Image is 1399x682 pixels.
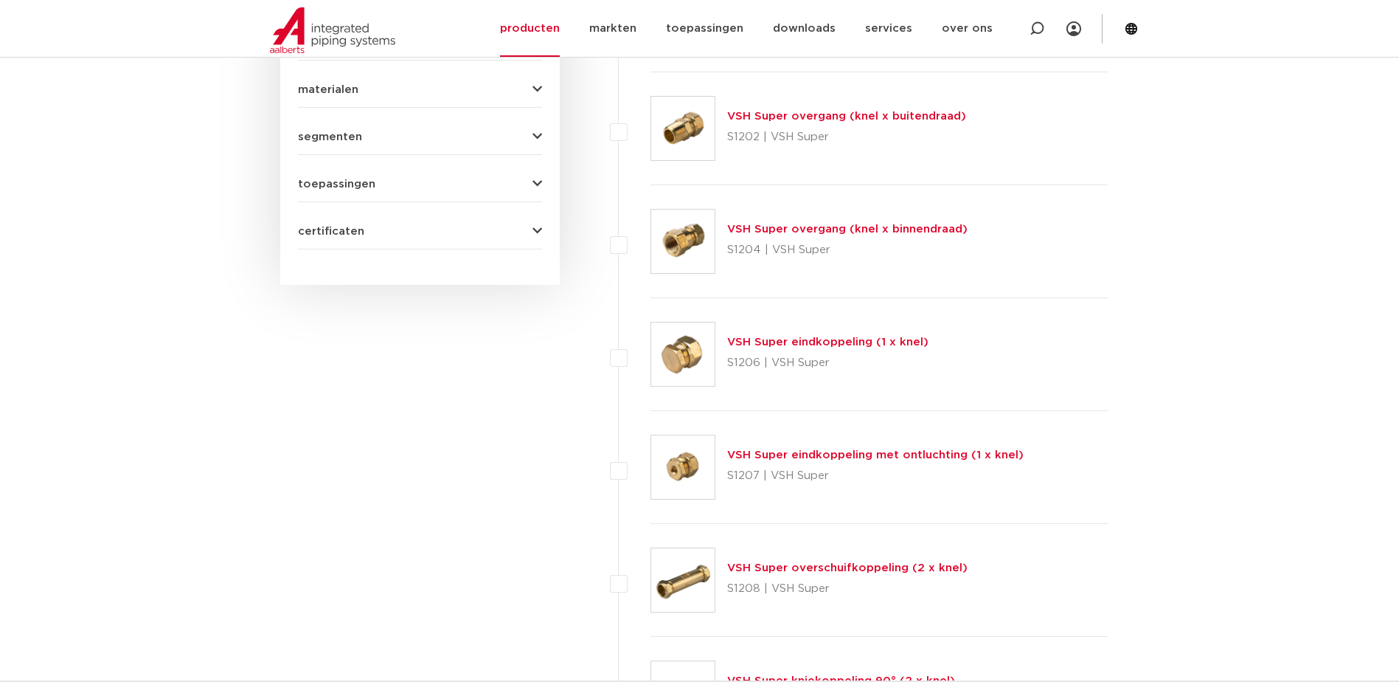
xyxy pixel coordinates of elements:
p: S1208 | VSH Super [727,577,968,601]
button: materialen [298,84,542,95]
img: Thumbnail for VSH Super eindkoppeling met ontluchting (1 x knel) [651,435,715,499]
img: Thumbnail for VSH Super overgang (knel x buitendraad) [651,97,715,160]
button: toepassingen [298,179,542,190]
a: VSH Super overgang (knel x binnendraad) [727,224,968,235]
p: S1206 | VSH Super [727,351,928,375]
img: Thumbnail for VSH Super overgang (knel x binnendraad) [651,210,715,273]
span: segmenten [298,131,362,142]
span: materialen [298,84,358,95]
span: toepassingen [298,179,375,190]
img: Thumbnail for VSH Super overschuifkoppeling (2 x knel) [651,548,715,612]
a: VSH Super overgang (knel x buitendraad) [727,111,966,122]
p: S1204 | VSH Super [727,238,968,262]
a: VSH Super eindkoppeling (1 x knel) [727,337,928,348]
span: certificaten [298,226,364,237]
p: S1207 | VSH Super [727,464,1024,488]
a: VSH Super overschuifkoppeling (2 x knel) [727,562,968,573]
button: certificaten [298,226,542,237]
img: Thumbnail for VSH Super eindkoppeling (1 x knel) [651,323,715,386]
p: S1202 | VSH Super [727,125,966,149]
button: segmenten [298,131,542,142]
a: VSH Super eindkoppeling met ontluchting (1 x knel) [727,449,1024,461]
